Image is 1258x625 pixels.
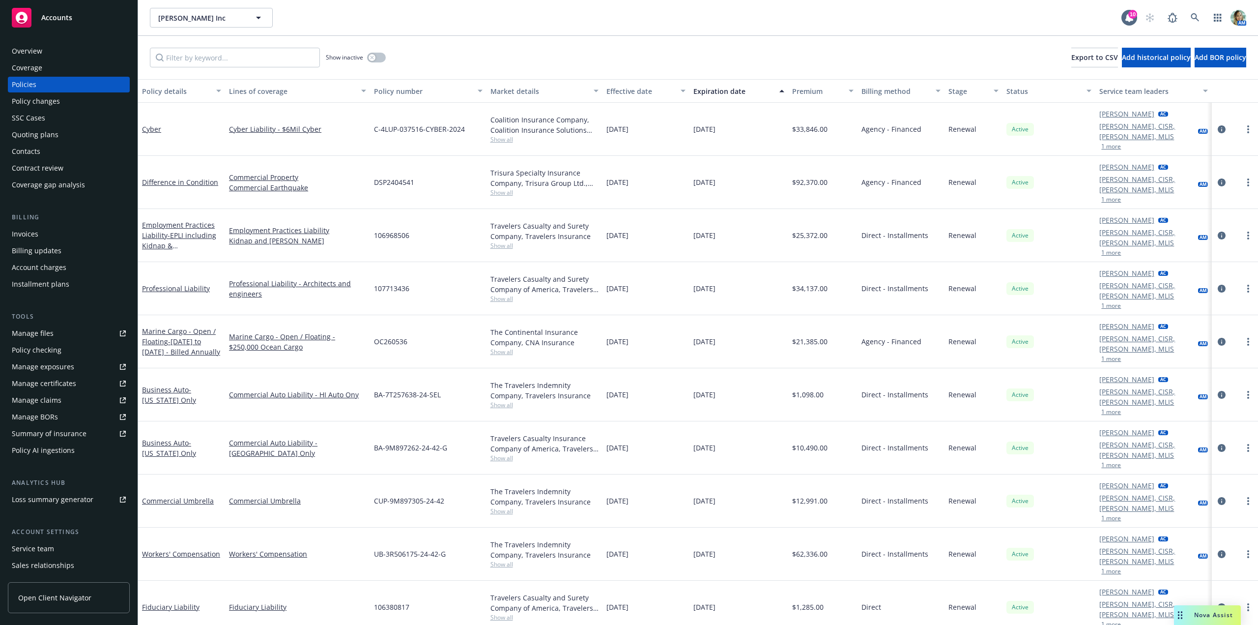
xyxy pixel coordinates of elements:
[1242,123,1254,135] a: more
[1140,8,1160,28] a: Start snowing
[693,496,715,506] span: [DATE]
[1101,409,1121,415] button: 1 more
[12,226,38,242] div: Invoices
[8,409,130,425] a: Manage BORs
[948,124,976,134] span: Renewal
[1010,231,1030,240] span: Active
[229,331,366,352] a: Marine Cargo - Open / Floating - $250,000 Ocean Cargo
[1099,280,1194,301] a: [PERSON_NAME], CISR, [PERSON_NAME], MLIS
[8,127,130,143] a: Quoting plans
[1099,321,1154,331] a: [PERSON_NAME]
[1095,79,1211,103] button: Service team leaders
[12,558,74,573] div: Sales relationships
[12,243,61,259] div: Billing updates
[374,177,414,187] span: DSP2404541
[8,212,130,222] div: Billing
[1242,177,1254,188] a: more
[948,230,976,240] span: Renewal
[8,60,130,76] a: Coverage
[948,549,976,559] span: Renewal
[142,438,196,458] a: Business Auto
[1002,79,1095,103] button: Status
[693,177,715,187] span: [DATE]
[1242,548,1254,560] a: more
[490,295,599,303] span: Show all
[12,342,61,358] div: Policy checking
[1099,268,1154,278] a: [PERSON_NAME]
[693,443,715,453] span: [DATE]
[792,549,828,559] span: $62,336.00
[792,496,828,506] span: $12,991.00
[12,160,63,176] div: Contract review
[1216,230,1228,241] a: circleInformation
[1099,546,1194,566] a: [PERSON_NAME], CISR, [PERSON_NAME], MLIS
[1099,109,1154,119] a: [PERSON_NAME]
[490,86,588,96] div: Market details
[229,124,366,134] a: Cyber Liability - $6Mil Cyber
[12,144,40,159] div: Contacts
[490,115,599,135] div: Coalition Insurance Company, Coalition Insurance Solutions (Carrier), Coalition Insurance Solutio...
[8,359,130,375] a: Manage exposures
[1195,48,1246,67] button: Add BOR policy
[12,359,74,375] div: Manage exposures
[1216,389,1228,401] a: circleInformation
[1122,53,1191,62] span: Add historical policy
[229,602,366,612] a: Fiduciary Liability
[1071,48,1118,67] button: Export to CSV
[693,230,715,240] span: [DATE]
[1099,174,1194,195] a: [PERSON_NAME], CISR, [PERSON_NAME], MLIS
[792,86,843,96] div: Premium
[1216,123,1228,135] a: circleInformation
[374,336,407,347] span: OC260536
[8,243,130,259] a: Billing updates
[1099,121,1194,142] a: [PERSON_NAME], CISR, [PERSON_NAME], MLIS
[490,593,599,613] div: Travelers Casualty and Surety Company of America, Travelers Insurance
[490,560,599,568] span: Show all
[948,336,976,347] span: Renewal
[948,496,976,506] span: Renewal
[1230,10,1246,26] img: photo
[861,389,928,400] span: Direct - Installments
[374,496,444,506] span: CUP-9M897305-24-42
[490,135,599,144] span: Show all
[693,389,715,400] span: [DATE]
[948,443,976,453] span: Renewal
[792,443,828,453] span: $10,490.00
[229,496,366,506] a: Commercial Umbrella
[1101,197,1121,203] button: 1 more
[8,342,130,358] a: Policy checking
[1194,611,1233,619] span: Nova Assist
[1099,480,1154,491] a: [PERSON_NAME]
[1101,515,1121,521] button: 1 more
[142,496,214,506] a: Commercial Umbrella
[693,549,715,559] span: [DATE]
[1242,442,1254,454] a: more
[12,409,58,425] div: Manage BORs
[606,230,629,240] span: [DATE]
[606,124,629,134] span: [DATE]
[606,602,629,612] span: [DATE]
[142,549,220,559] a: Workers' Compensation
[1099,587,1154,597] a: [PERSON_NAME]
[8,226,130,242] a: Invoices
[1099,162,1154,172] a: [PERSON_NAME]
[606,443,629,453] span: [DATE]
[490,348,599,356] span: Show all
[693,336,715,347] span: [DATE]
[8,492,130,507] a: Loss summary generator
[1101,462,1121,468] button: 1 more
[606,283,629,294] span: [DATE]
[1071,53,1118,62] span: Export to CSV
[1010,497,1030,506] span: Active
[1242,283,1254,295] a: more
[1099,493,1194,513] a: [PERSON_NAME], CISR, [PERSON_NAME], MLIS
[490,486,599,507] div: The Travelers Indemnity Company, Travelers Insurance
[1010,390,1030,399] span: Active
[606,177,629,187] span: [DATE]
[142,178,218,187] a: Difference in Condition
[12,443,75,458] div: Policy AI ingestions
[606,549,629,559] span: [DATE]
[12,492,93,507] div: Loss summary generator
[861,336,921,347] span: Agency - Financed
